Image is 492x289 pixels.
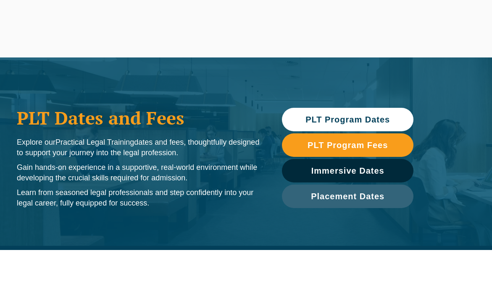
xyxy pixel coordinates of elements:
[308,141,388,149] span: PLT Program Fees
[311,167,384,175] span: Immersive Dates
[282,133,413,157] a: PLT Program Fees
[17,187,265,208] p: Learn from seasoned legal professionals and step confidently into your legal career, fully equipp...
[282,185,413,208] a: Placement Dates
[282,108,413,131] a: PLT Program Dates
[17,107,265,128] h1: PLT Dates and Fees
[305,115,390,124] span: PLT Program Dates
[17,137,265,158] p: Explore our dates and fees, thoughtfully designed to support your journey into the legal profession.
[282,159,413,182] a: Immersive Dates
[55,138,134,146] span: Practical Legal Training
[311,192,384,200] span: Placement Dates
[17,162,265,183] p: Gain hands-on experience in a supportive, real-world environment while developing the crucial ski...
